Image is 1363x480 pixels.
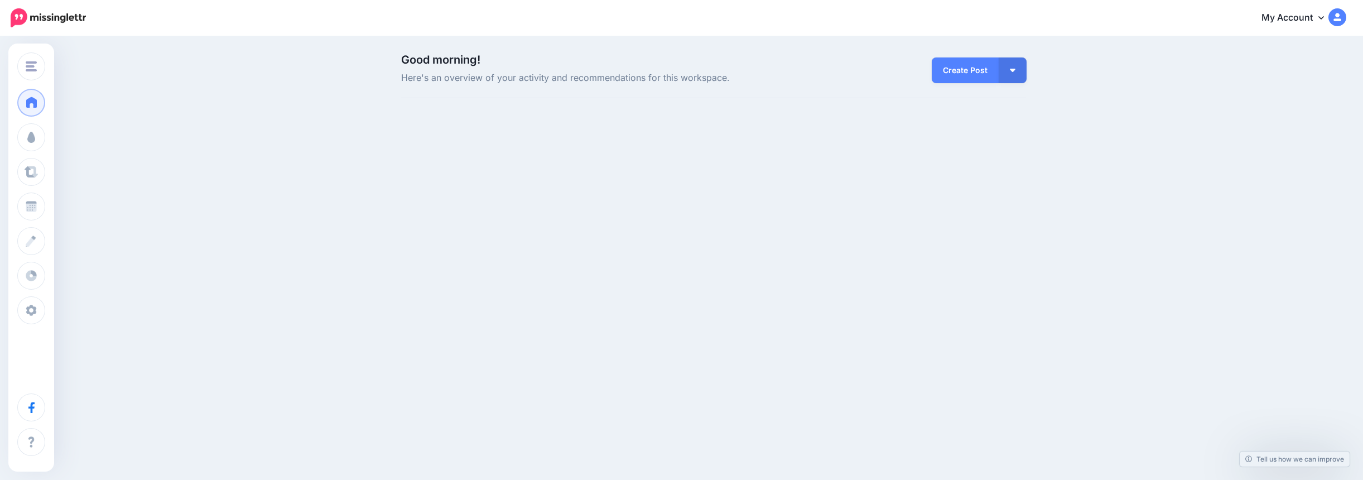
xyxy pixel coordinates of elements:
[1250,4,1346,32] a: My Account
[1240,452,1350,467] a: Tell us how we can improve
[401,71,812,85] span: Here's an overview of your activity and recommendations for this workspace.
[1010,69,1015,72] img: arrow-down-white.png
[26,61,37,71] img: menu.png
[11,8,86,27] img: Missinglettr
[932,57,999,83] a: Create Post
[401,53,480,66] span: Good morning!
